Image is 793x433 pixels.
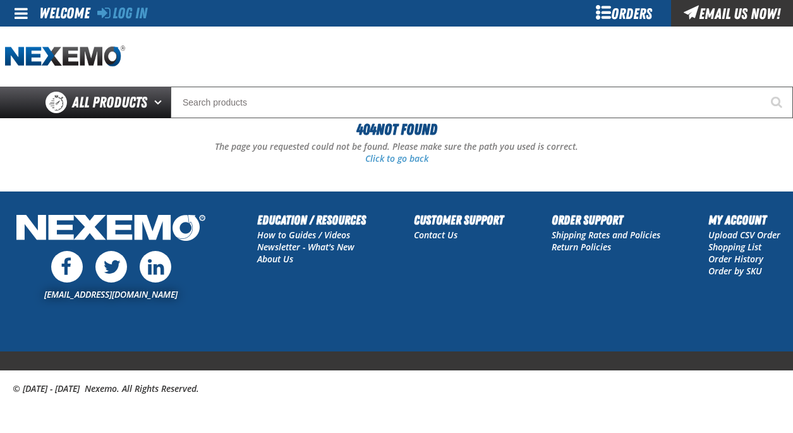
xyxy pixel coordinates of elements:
a: Shopping List [708,241,761,253]
button: Open All Products pages [150,87,171,118]
a: Order by SKU [708,265,762,277]
a: Return Policies [552,241,611,253]
img: Nexemo logo [5,46,125,68]
a: Contact Us [414,229,457,241]
h1: Not Found [5,118,788,141]
h2: My Account [708,210,780,229]
p: The page you requested could not be found. Please make sure the path you used is correct. [5,141,788,153]
a: Shipping Rates and Policies [552,229,660,241]
h2: Education / Resources [257,210,366,229]
button: Start Searching [761,87,793,118]
a: Home [5,46,125,68]
a: Order History [708,253,763,265]
h2: Order Support [552,210,660,229]
a: Newsletter - What's New [257,241,354,253]
img: Nexemo Logo [13,210,209,248]
a: How to Guides / Videos [257,229,350,241]
input: Search [171,87,793,118]
a: Log In [97,4,147,22]
a: Click to go back [365,152,428,164]
a: About Us [257,253,293,265]
span: 404 [356,121,376,138]
a: [EMAIL_ADDRESS][DOMAIN_NAME] [44,288,178,300]
span: All Products [72,91,147,114]
a: Upload CSV Order [708,229,780,241]
h2: Customer Support [414,210,504,229]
